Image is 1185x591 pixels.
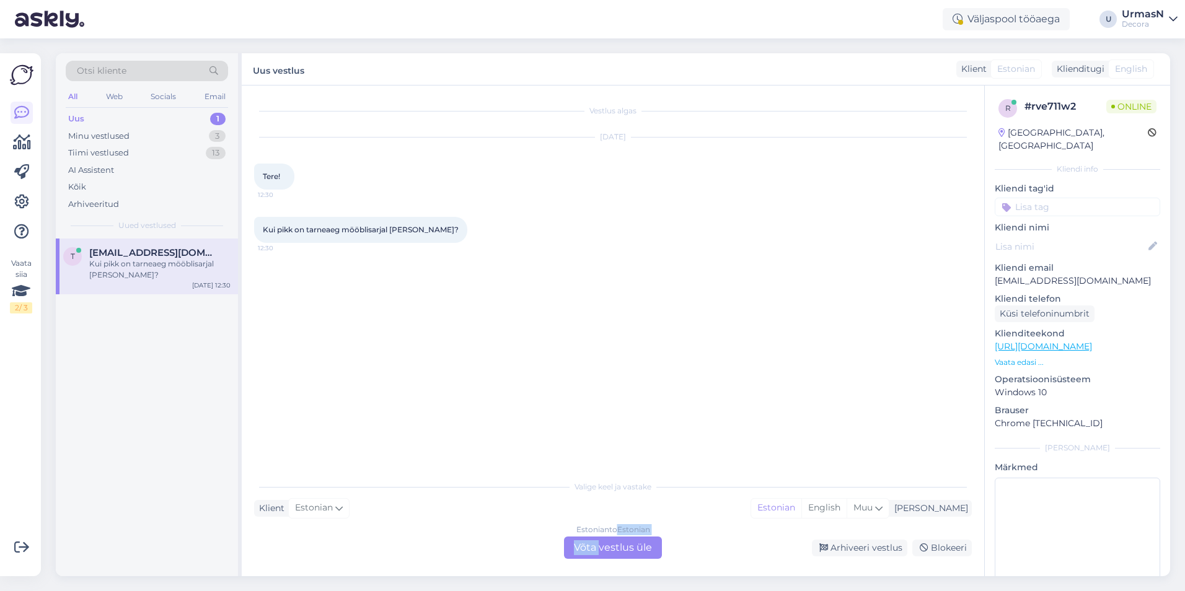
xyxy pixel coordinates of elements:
[1106,100,1156,113] span: Online
[89,247,218,258] span: terippohla@gmail.com
[192,281,231,290] div: [DATE] 12:30
[1122,19,1164,29] div: Decora
[995,182,1160,195] p: Kliendi tag'id
[995,442,1160,453] div: [PERSON_NAME]
[148,89,178,105] div: Socials
[71,252,75,261] span: t
[68,147,129,159] div: Tiimi vestlused
[812,540,907,556] div: Arhiveeri vestlus
[1115,63,1147,76] span: English
[564,536,662,559] div: Võta vestlus üle
[995,198,1160,216] input: Lisa tag
[1099,11,1117,28] div: U
[254,502,284,515] div: Klient
[801,499,847,517] div: English
[995,461,1160,474] p: Märkmed
[995,327,1160,340] p: Klienditeekond
[995,240,1146,253] input: Lisa nimi
[295,501,333,515] span: Estonian
[1024,99,1106,114] div: # rve711w2
[995,386,1160,399] p: Windows 10
[10,258,32,313] div: Vaata siia
[1122,9,1178,29] a: UrmasNDecora
[995,404,1160,417] p: Brauser
[1005,103,1011,113] span: r
[68,130,130,142] div: Minu vestlused
[1052,63,1104,76] div: Klienditugi
[206,147,226,159] div: 13
[1122,9,1164,19] div: UrmasN
[118,220,176,231] span: Uued vestlused
[943,8,1070,30] div: Väljaspool tööaega
[66,89,80,105] div: All
[68,181,86,193] div: Kõik
[997,63,1035,76] span: Estonian
[202,89,228,105] div: Email
[209,130,226,142] div: 3
[995,357,1160,368] p: Vaata edasi ...
[998,126,1148,152] div: [GEOGRAPHIC_DATA], [GEOGRAPHIC_DATA]
[912,540,972,556] div: Blokeeri
[77,64,126,77] span: Otsi kliente
[995,261,1160,274] p: Kliendi email
[995,221,1160,234] p: Kliendi nimi
[751,499,801,517] div: Estonian
[10,63,33,87] img: Askly Logo
[68,113,84,125] div: Uus
[995,164,1160,175] div: Kliendi info
[254,131,972,142] div: [DATE]
[263,225,459,234] span: Kui pikk on tarneaeg mööblisarjal [PERSON_NAME]?
[956,63,987,76] div: Klient
[995,292,1160,305] p: Kliendi telefon
[10,302,32,313] div: 2 / 3
[263,172,280,181] span: Tere!
[258,243,304,253] span: 12:30
[254,481,972,492] div: Valige keel ja vastake
[995,373,1160,386] p: Operatsioonisüsteem
[104,89,125,105] div: Web
[995,305,1095,322] div: Küsi telefoninumbrit
[995,417,1160,430] p: Chrome [TECHNICAL_ID]
[68,198,119,211] div: Arhiveeritud
[889,502,968,515] div: [PERSON_NAME]
[89,258,231,281] div: Kui pikk on tarneaeg mööblisarjal [PERSON_NAME]?
[995,274,1160,287] p: [EMAIL_ADDRESS][DOMAIN_NAME]
[258,190,304,199] span: 12:30
[254,105,972,116] div: Vestlus algas
[253,61,304,77] label: Uus vestlus
[995,341,1092,352] a: [URL][DOMAIN_NAME]
[576,524,650,535] div: Estonian to Estonian
[853,502,873,513] span: Muu
[68,164,114,177] div: AI Assistent
[210,113,226,125] div: 1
